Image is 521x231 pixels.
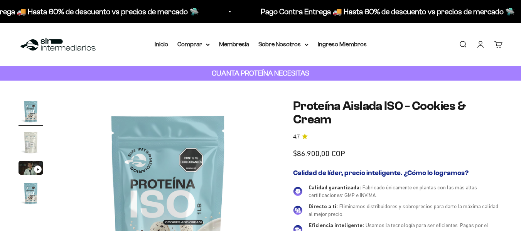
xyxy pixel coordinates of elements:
span: Directo a ti: [309,203,338,209]
span: Eficiencia inteligente: [309,222,364,228]
sale-price: $86.900,00 COP [293,147,345,160]
span: Fabricado únicamente en plantas con las más altas certificaciones: GMP e INVIMA. [309,184,477,199]
h2: Calidad de líder, precio inteligente. ¿Cómo lo logramos? [293,169,502,177]
h1: Proteína Aislada ISO - Cookies & Cream [293,99,502,126]
summary: Sobre Nosotros [258,39,309,49]
button: Ir al artículo 4 [19,181,43,208]
button: Ir al artículo 3 [19,161,43,177]
img: Calidad garantizada [293,187,302,196]
span: Eliminamos distribuidores y sobreprecios para darte la máxima calidad al mejor precio. [309,203,498,218]
img: Proteína Aislada ISO - Cookies & Cream [19,99,43,124]
button: Ir al artículo 2 [19,130,43,157]
p: Pago Contra Entrega 🚚 Hasta 60% de descuento vs precios de mercado 🛸 [261,5,515,18]
a: Membresía [219,41,249,47]
a: Inicio [155,41,168,47]
summary: Comprar [177,39,210,49]
a: Ingreso Miembros [318,41,367,47]
a: 4.74.7 de 5.0 estrellas [293,133,502,141]
span: Calidad garantizada: [309,184,361,191]
span: 4.7 [293,133,300,141]
img: Proteína Aislada ISO - Cookies & Cream [19,130,43,155]
img: Proteína Aislada ISO - Cookies & Cream [19,181,43,206]
button: Ir al artículo 1 [19,99,43,126]
img: Directo a ti [293,206,302,215]
strong: CUANTA PROTEÍNA NECESITAS [212,69,309,77]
